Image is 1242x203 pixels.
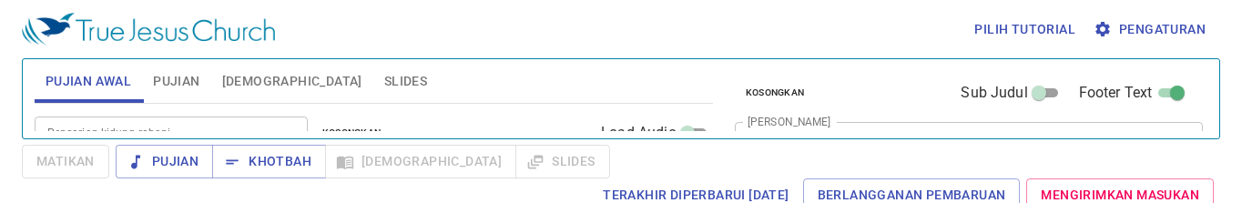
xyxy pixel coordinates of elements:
[212,145,326,178] button: Khotbah
[1097,18,1206,41] span: Pengaturan
[130,150,199,173] span: Pujian
[153,70,199,93] span: Pujian
[746,85,805,101] span: Kosongkan
[1079,82,1153,104] span: Footer Text
[322,125,382,141] span: Kosongkan
[974,18,1075,41] span: Pilih tutorial
[222,70,362,93] span: [DEMOGRAPHIC_DATA]
[1090,13,1213,46] button: Pengaturan
[384,70,427,93] span: Slides
[46,70,131,93] span: Pujian Awal
[735,82,816,104] button: Kosongkan
[227,150,311,173] span: Khotbah
[311,122,392,144] button: Kosongkan
[961,82,1027,104] span: Sub Judul
[276,120,301,146] button: Open
[22,13,275,46] img: True Jesus Church
[116,145,213,178] button: Pujian
[601,122,677,144] span: Load Audio
[967,13,1083,46] button: Pilih tutorial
